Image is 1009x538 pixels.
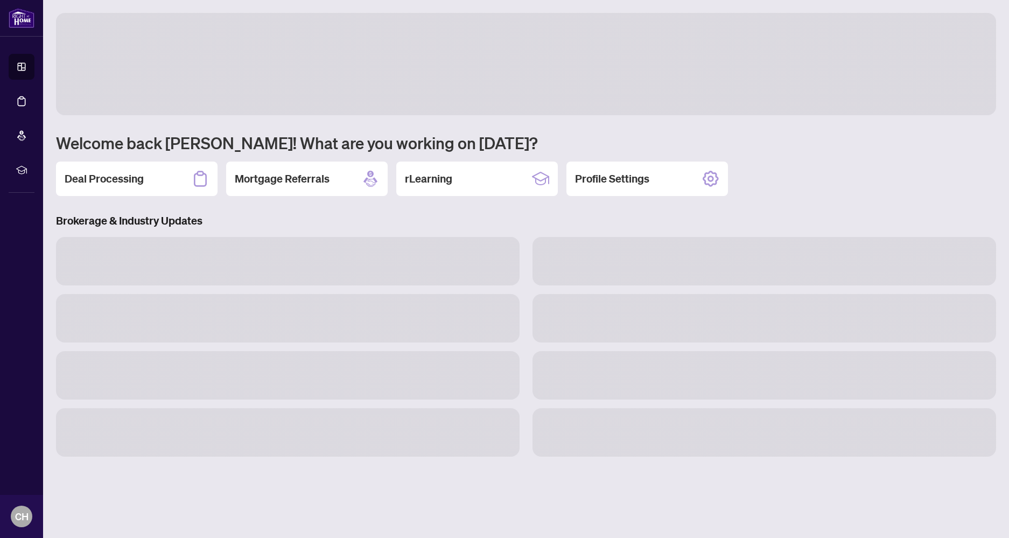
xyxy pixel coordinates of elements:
h2: Deal Processing [65,171,144,186]
span: CH [15,509,29,524]
h2: Profile Settings [575,171,649,186]
h2: rLearning [405,171,452,186]
img: logo [9,8,34,28]
h1: Welcome back [PERSON_NAME]! What are you working on [DATE]? [56,132,996,153]
h3: Brokerage & Industry Updates [56,213,996,228]
h2: Mortgage Referrals [235,171,330,186]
